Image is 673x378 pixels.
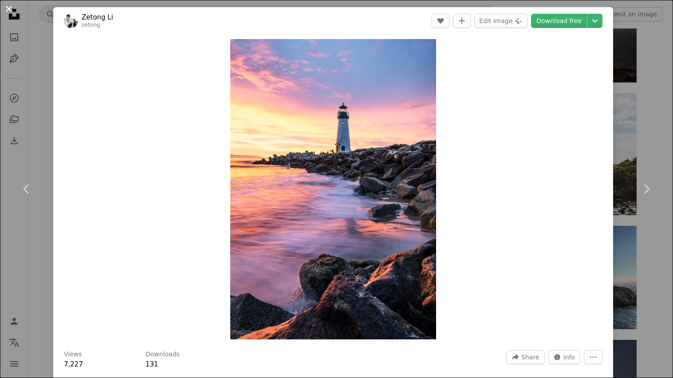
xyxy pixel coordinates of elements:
button: Choose download size [587,14,602,28]
span: Share [521,350,539,364]
button: More Actions [584,350,602,364]
a: Next [620,146,673,232]
img: Lighthouse stands tall at a stunning sunset. [230,39,436,339]
span: 131 [146,360,158,368]
a: zetong [82,22,100,28]
img: Go to Zetong Li's profile [64,14,78,28]
span: 7,227 [64,360,83,368]
button: Edit image [474,14,527,28]
h3: Views [64,350,82,359]
button: Add to Collection [453,14,471,28]
h3: Downloads [146,350,180,359]
button: Stats about this image [548,350,581,364]
a: Zetong Li [82,13,113,22]
button: Share this image [506,350,544,364]
button: Zoom in on this image [230,39,436,339]
span: Info [563,350,575,364]
button: Like [432,14,449,28]
a: Download free [531,14,587,28]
